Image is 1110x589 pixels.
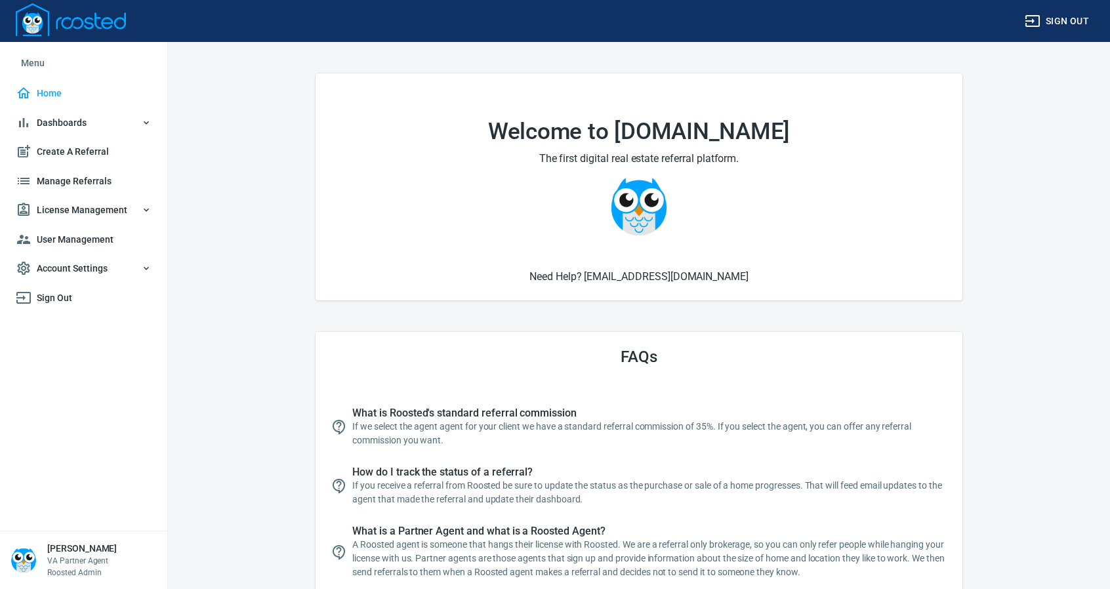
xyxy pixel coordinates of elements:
[10,195,157,225] button: License Management
[347,119,931,145] h1: Welcome to [DOMAIN_NAME]
[1054,530,1100,579] iframe: Chat
[352,420,947,447] p: If we select the agent agent for your client we have a standard referral commission of 35%. If yo...
[352,466,947,479] span: How do I track the status of a referral?
[10,167,157,196] a: Manage Referrals
[16,115,152,131] span: Dashboards
[1025,13,1089,30] span: Sign out
[331,348,947,366] h3: FAQs
[352,525,947,538] span: What is a Partner Agent and what is a Roosted Agent?
[10,47,157,79] li: Menu
[16,144,152,160] span: Create A Referral
[47,542,117,555] h6: [PERSON_NAME]
[16,202,152,218] span: License Management
[10,283,157,313] a: Sign Out
[609,177,668,236] img: Owlie
[10,137,157,167] a: Create A Referral
[16,173,152,190] span: Manage Referrals
[352,479,947,506] p: If you receive a referral from Roosted be sure to update the status as the purchase or sale of a ...
[10,254,157,283] button: Account Settings
[10,225,157,254] a: User Management
[347,150,931,167] h2: The first digital real estate referral platform.
[1019,9,1094,33] button: Sign out
[47,567,117,579] p: Roosted Admin
[16,290,152,306] span: Sign Out
[16,232,152,248] span: User Management
[352,538,947,579] p: A Roosted agent is someone that hangs their license with Roosted. We are a referral only brokerag...
[331,268,947,285] h6: Need Help? [EMAIL_ADDRESS][DOMAIN_NAME]
[16,260,152,277] span: Account Settings
[10,547,37,573] img: Person
[352,407,947,420] span: What is Roosted's standard referral commission
[10,79,157,108] a: Home
[47,555,117,567] p: VA Partner Agent
[10,108,157,138] button: Dashboards
[16,85,152,102] span: Home
[16,3,126,36] img: Logo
